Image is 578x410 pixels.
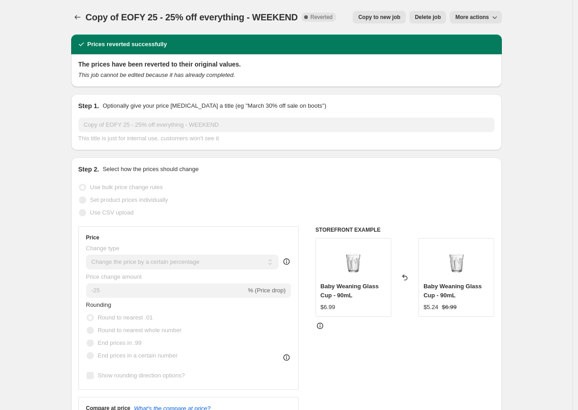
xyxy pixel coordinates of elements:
div: help [282,257,291,266]
p: Select how the prices should change [102,165,199,174]
span: This title is just for internal use, customers won't see it [78,135,219,142]
img: duralex_toddler_cup_130ml_29227099-4b55-4e7c-b005-aa6e5cbe801e_80x.jpg [438,243,475,279]
span: Copy to new job [358,14,400,21]
button: More actions [450,11,501,24]
span: Use CSV upload [90,209,134,216]
p: Optionally give your price [MEDICAL_DATA] a title (eg "March 30% off sale on boots") [102,101,326,110]
button: Delete job [409,11,446,24]
h2: Prices reverted successfully [87,40,167,49]
div: $6.99 [321,303,335,312]
h2: Step 2. [78,165,99,174]
span: Set product prices individually [90,196,168,203]
strike: $6.99 [442,303,457,312]
button: Price change jobs [71,11,84,24]
span: Baby Weaning Glass Cup - 90mL [321,283,379,299]
span: Copy of EOFY 25 - 25% off everything - WEEKEND [86,12,298,22]
span: Price change amount [86,273,142,280]
i: This job cannot be edited because it has already completed. [78,72,235,78]
span: Round to nearest .01 [98,314,153,321]
span: % (Price drop) [248,287,286,294]
span: Reverted [311,14,333,21]
span: Show rounding direction options? [98,372,185,379]
span: Delete job [415,14,441,21]
span: Change type [86,245,120,252]
input: -15 [86,283,246,298]
span: Use bulk price change rules [90,184,163,191]
input: 30% off holiday sale [78,118,495,132]
button: Copy to new job [353,11,406,24]
span: Round to nearest whole number [98,327,182,334]
h3: Price [86,234,99,241]
img: duralex_toddler_cup_130ml_29227099-4b55-4e7c-b005-aa6e5cbe801e_80x.jpg [335,243,371,279]
h2: Step 1. [78,101,99,110]
div: $5.24 [423,303,438,312]
h2: The prices have been reverted to their original values. [78,60,495,69]
span: End prices in .99 [98,339,142,346]
span: Rounding [86,301,112,308]
span: End prices in a certain number [98,352,178,359]
span: More actions [455,14,489,21]
h6: STOREFRONT EXAMPLE [316,226,495,234]
span: Baby Weaning Glass Cup - 90mL [423,283,481,299]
